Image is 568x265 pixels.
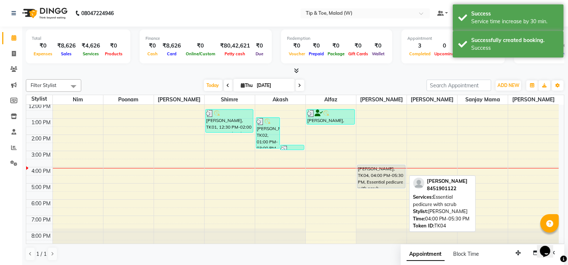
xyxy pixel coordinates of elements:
[497,83,519,88] span: ADD NEW
[471,10,558,18] div: Success
[36,250,47,258] span: 1 / 1
[206,109,253,132] div: [PERSON_NAME], TK01, 12:30 PM-02:00 PM, Essential pedicure with scrub
[30,119,52,126] div: 1:00 PM
[307,42,326,50] div: ₹0
[287,42,307,50] div: ₹0
[32,51,54,56] span: Expenses
[307,51,326,56] span: Prepaid
[407,35,499,42] div: Appointment
[255,95,305,104] span: Akash
[407,51,432,56] span: Completed
[413,215,472,223] div: 04:00 PM-05:30 PM
[413,216,425,222] span: Time:
[471,36,558,44] div: Successfully created booking.
[79,42,103,50] div: ₹4,626
[184,42,217,50] div: ₹0
[253,42,266,50] div: ₹0
[59,51,74,56] span: Sales
[30,232,52,240] div: 8:00 PM
[413,208,472,215] div: [PERSON_NAME]
[205,95,255,104] span: Shimre
[413,223,435,229] span: Token ID:
[26,95,52,103] div: Stylist
[508,95,559,104] span: [PERSON_NAME]
[217,42,253,50] div: ₹80,42,621
[357,165,405,188] div: [PERSON_NAME], TK04, 04:00 PM-05:30 PM, Essential pedicure with scrub
[160,42,184,50] div: ₹8,626
[27,102,52,110] div: 12:00 PM
[165,51,178,56] span: Card
[103,42,124,50] div: ₹0
[346,42,370,50] div: ₹0
[454,251,479,257] span: Block Time
[30,184,52,191] div: 5:00 PM
[31,82,57,88] span: Filter Stylist
[356,95,407,104] span: [PERSON_NAME]
[204,80,222,91] span: Today
[537,236,561,258] iframe: chat widget
[413,194,433,200] span: Services:
[154,95,204,104] span: [PERSON_NAME]
[407,42,432,50] div: 3
[146,42,160,50] div: ₹0
[53,95,103,104] span: Nim
[427,185,468,192] div: 8451901122
[496,80,521,91] button: ADD NEW
[432,42,456,50] div: 0
[287,35,386,42] div: Redemption
[30,200,52,208] div: 6:00 PM
[256,118,280,148] div: [PERSON_NAME], TK02, 01:00 PM-03:00 PM, Essential pedicure with scrub,Foot Massage
[32,42,54,50] div: ₹0
[326,42,346,50] div: ₹0
[30,216,52,224] div: 7:00 PM
[280,145,304,150] div: Gulzar, TK03, 02:45 PM-03:00 PM, Cut & File
[32,35,124,42] div: Total
[54,42,79,50] div: ₹8,626
[346,51,370,56] span: Gift Cards
[413,194,457,207] span: Essential pedicure with scrub
[81,3,114,24] b: 08047224946
[103,51,124,56] span: Products
[184,51,217,56] span: Online/Custom
[81,51,101,56] span: Services
[471,18,558,25] div: Service time increase by 30 min.
[370,42,386,50] div: ₹0
[458,95,508,104] span: Sanjay mama
[254,51,265,56] span: Due
[407,248,445,261] span: Appointment
[30,167,52,175] div: 4:00 PM
[413,208,428,214] span: Stylist:
[30,151,52,159] div: 3:00 PM
[471,44,558,52] div: Success
[287,51,307,56] span: Voucher
[19,3,69,24] img: logo
[307,109,355,124] div: [PERSON_NAME], TK01, 12:30 PM-01:30 PM, Essential pedicure with scrub
[413,178,424,189] img: profile
[326,51,346,56] span: Package
[239,83,255,88] span: Thu
[427,80,491,91] input: Search Appointment
[255,80,292,91] input: 2025-09-04
[413,222,472,230] div: TK04
[407,95,457,104] span: [PERSON_NAME]
[306,95,356,104] span: Alfaz
[30,135,52,143] div: 2:00 PM
[432,51,456,56] span: Upcoming
[370,51,386,56] span: Wallet
[146,35,266,42] div: Finance
[427,178,468,184] span: [PERSON_NAME]
[146,51,160,56] span: Cash
[223,51,247,56] span: Petty cash
[103,95,154,104] span: poonam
